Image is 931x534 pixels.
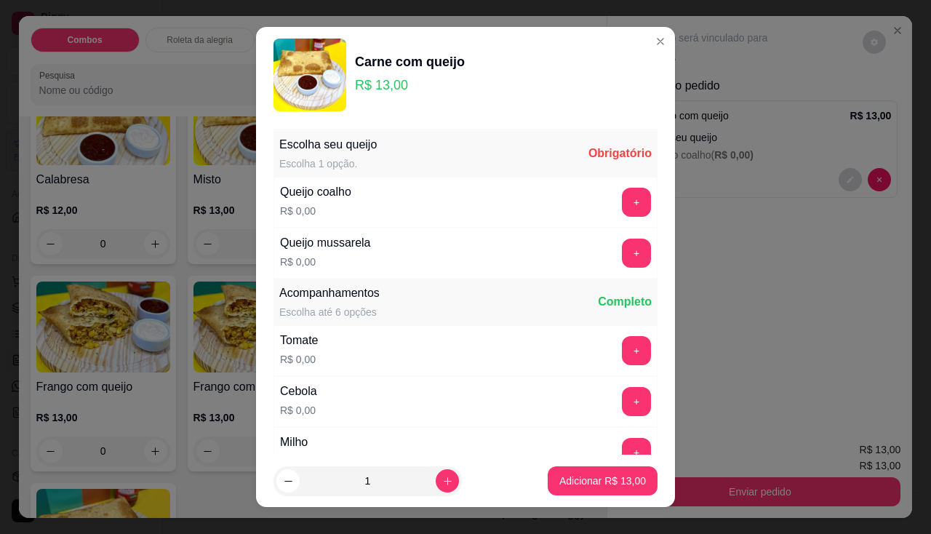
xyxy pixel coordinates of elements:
[649,30,672,53] button: Close
[279,136,377,154] div: Escolha seu queijo
[622,188,651,217] button: add
[280,434,316,451] div: Milho
[622,387,651,416] button: add
[622,239,651,268] button: add
[622,336,651,365] button: add
[436,469,459,493] button: increase-product-quantity
[622,438,651,467] button: add
[273,39,346,111] img: product-image
[279,284,380,302] div: Acompanhamentos
[280,255,371,269] p: R$ 0,00
[280,332,318,349] div: Tomate
[276,469,300,493] button: decrease-product-quantity
[280,204,351,218] p: R$ 0,00
[559,474,646,488] p: Adicionar R$ 13,00
[355,52,465,72] div: Carne com queijo
[588,145,652,162] div: Obrigatório
[280,234,371,252] div: Queijo mussarela
[598,293,652,311] div: Completo
[280,383,317,400] div: Cebola
[279,305,380,319] div: Escolha até 6 opções
[280,454,316,469] p: R$ 0,00
[548,466,658,495] button: Adicionar R$ 13,00
[279,156,377,171] div: Escolha 1 opção.
[280,352,318,367] p: R$ 0,00
[355,75,465,95] p: R$ 13,00
[280,183,351,201] div: Queijo coalho
[280,403,317,418] p: R$ 0,00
